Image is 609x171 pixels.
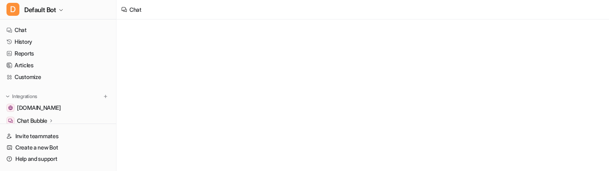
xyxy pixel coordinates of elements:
a: Chat [3,24,113,36]
img: Chat Bubble [8,118,13,123]
span: [DOMAIN_NAME] [17,104,61,112]
div: Chat [129,5,142,14]
a: Articles [3,60,113,71]
a: History [3,36,113,47]
img: www.antoinetteferwerda.com.au [8,105,13,110]
a: Create a new Bot [3,142,113,153]
a: Customize [3,71,113,83]
a: www.antoinetteferwerda.com.au[DOMAIN_NAME] [3,102,113,113]
a: Reports [3,48,113,59]
span: Default Bot [24,4,56,15]
p: Integrations [12,93,37,100]
a: Invite teammates [3,130,113,142]
p: Chat Bubble [17,117,47,125]
a: Help and support [3,153,113,165]
img: expand menu [5,94,11,99]
img: menu_add.svg [103,94,108,99]
button: Integrations [3,92,40,100]
span: D [6,3,19,16]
